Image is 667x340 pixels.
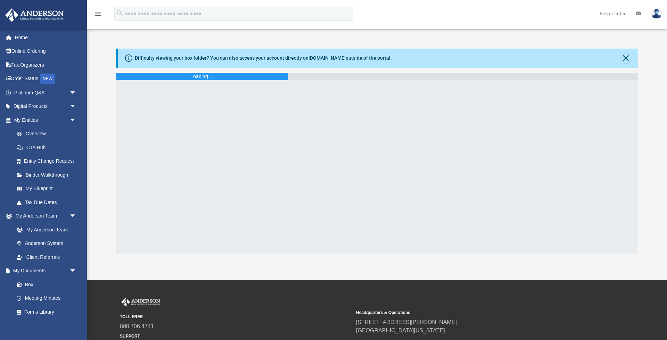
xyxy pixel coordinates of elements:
[621,53,631,63] button: Close
[5,44,87,58] a: Online Ordering
[5,58,87,72] a: Tax Organizers
[308,55,346,61] a: [DOMAIN_NAME]
[5,100,87,113] a: Digital Productsarrow_drop_down
[10,237,83,250] a: Anderson System
[356,319,457,325] a: [STREET_ADDRESS][PERSON_NAME]
[5,86,87,100] a: Platinum Q&Aarrow_drop_down
[10,223,80,237] a: My Anderson Team
[120,333,351,339] small: SUPPORT
[10,250,83,264] a: Client Referrals
[10,141,87,154] a: CTA Hub
[10,182,83,196] a: My Blueprint
[10,168,87,182] a: Binder Walkthrough
[94,13,102,18] a: menu
[10,305,80,319] a: Forms Library
[10,291,83,305] a: Meeting Minutes
[10,154,87,168] a: Entity Change Request
[69,264,83,278] span: arrow_drop_down
[10,127,87,141] a: Overview
[5,264,83,278] a: My Documentsarrow_drop_down
[94,10,102,18] i: menu
[69,86,83,100] span: arrow_drop_down
[120,298,162,307] img: Anderson Advisors Platinum Portal
[40,74,55,84] div: NEW
[356,309,587,316] small: Headquarters & Operations
[356,328,445,333] a: [GEOGRAPHIC_DATA][US_STATE]
[135,54,392,62] div: Difficulty viewing your box folder? You can also access your account directly on outside of the p...
[10,278,80,291] a: Box
[5,72,87,86] a: Order StatusNEW
[5,209,83,223] a: My Anderson Teamarrow_drop_down
[651,9,662,19] img: User Pic
[116,9,124,17] i: search
[5,113,87,127] a: My Entitiesarrow_drop_down
[69,113,83,127] span: arrow_drop_down
[190,73,213,80] div: Loading ...
[10,195,87,209] a: Tax Due Dates
[3,8,66,22] img: Anderson Advisors Platinum Portal
[5,31,87,44] a: Home
[120,314,351,320] small: TOLL FREE
[69,100,83,114] span: arrow_drop_down
[69,209,83,223] span: arrow_drop_down
[120,323,154,329] a: 800.706.4741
